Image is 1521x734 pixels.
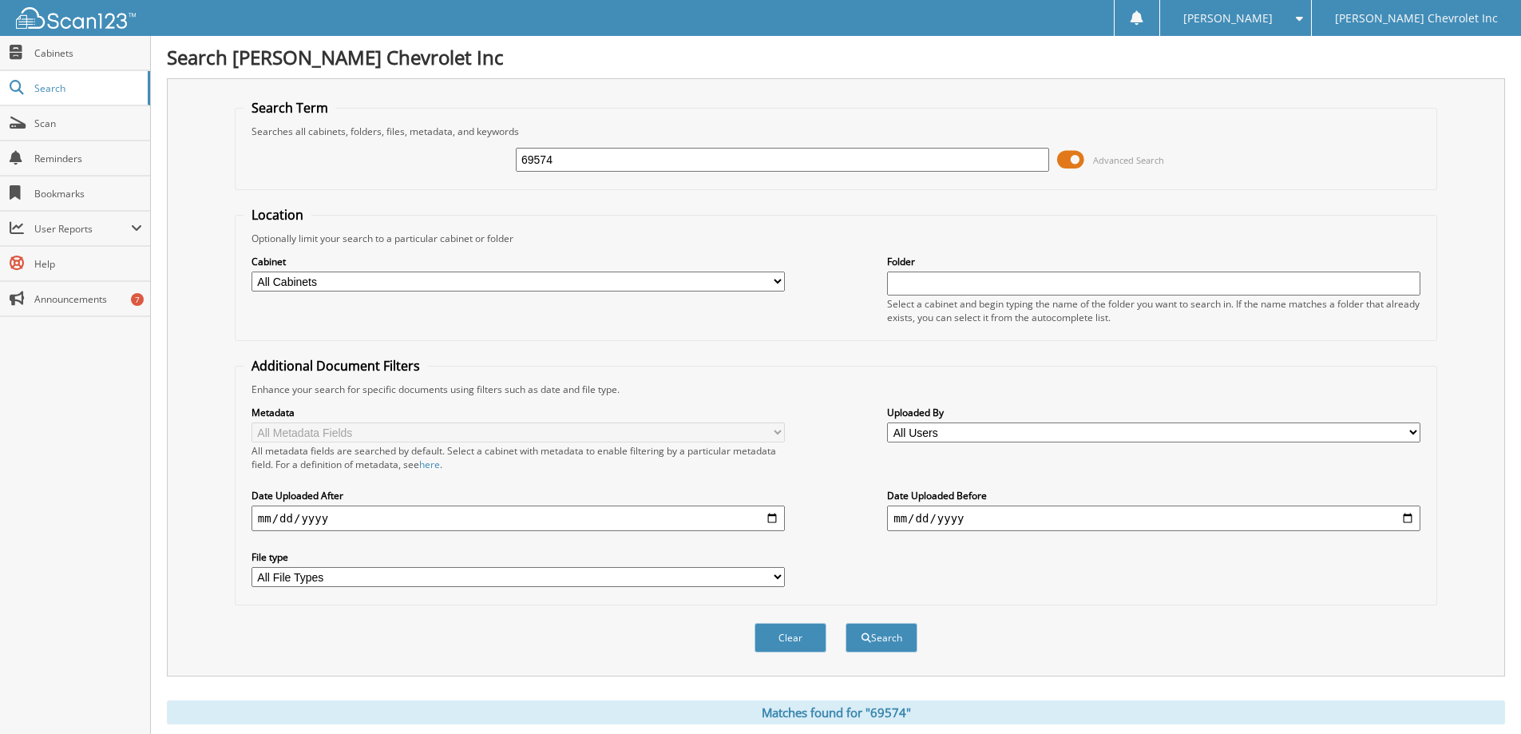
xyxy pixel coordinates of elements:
[252,444,785,471] div: All metadata fields are searched by default. Select a cabinet with metadata to enable filtering b...
[252,506,785,531] input: start
[34,257,142,271] span: Help
[1183,14,1273,23] span: [PERSON_NAME]
[34,292,142,306] span: Announcements
[887,506,1420,531] input: end
[1335,14,1498,23] span: [PERSON_NAME] Chevrolet Inc
[131,293,144,306] div: 7
[244,232,1428,245] div: Optionally limit your search to a particular cabinet or folder
[244,125,1428,138] div: Searches all cabinets, folders, files, metadata, and keywords
[34,222,131,236] span: User Reports
[34,81,140,95] span: Search
[252,406,785,419] label: Metadata
[252,489,785,502] label: Date Uploaded After
[887,297,1420,324] div: Select a cabinet and begin typing the name of the folder you want to search in. If the name match...
[34,152,142,165] span: Reminders
[34,187,142,200] span: Bookmarks
[252,255,785,268] label: Cabinet
[755,623,826,653] button: Clear
[419,458,440,471] a: here
[887,406,1420,419] label: Uploaded By
[244,99,336,117] legend: Search Term
[846,623,917,653] button: Search
[16,7,136,29] img: scan123-logo-white.svg
[887,255,1420,268] label: Folder
[244,357,428,375] legend: Additional Document Filters
[34,46,142,60] span: Cabinets
[244,206,311,224] legend: Location
[244,383,1428,396] div: Enhance your search for specific documents using filters such as date and file type.
[887,489,1420,502] label: Date Uploaded Before
[252,550,785,564] label: File type
[34,117,142,130] span: Scan
[167,700,1505,724] div: Matches found for "69574"
[167,44,1505,70] h1: Search [PERSON_NAME] Chevrolet Inc
[1093,154,1164,166] span: Advanced Search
